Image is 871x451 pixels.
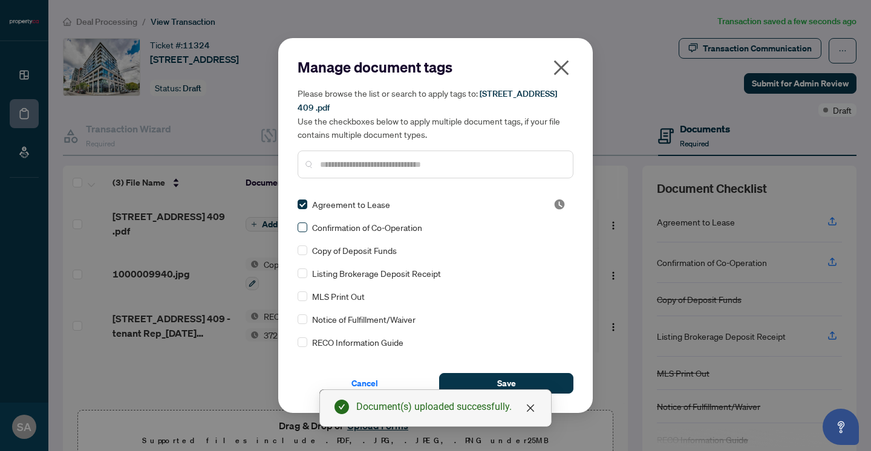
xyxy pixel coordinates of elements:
[351,374,378,393] span: Cancel
[298,86,573,141] h5: Please browse the list or search to apply tags to: Use the checkboxes below to apply multiple doc...
[298,57,573,77] h2: Manage document tags
[526,403,535,413] span: close
[356,400,537,414] div: Document(s) uploaded successfully.
[312,267,441,280] span: Listing Brokerage Deposit Receipt
[497,374,516,393] span: Save
[312,313,416,326] span: Notice of Fulfillment/Waiver
[312,336,403,349] span: RECO Information Guide
[312,198,390,211] span: Agreement to Lease
[553,198,566,210] span: Pending Review
[312,290,365,303] span: MLS Print Out
[553,198,566,210] img: status
[312,244,397,257] span: Copy of Deposit Funds
[298,373,432,394] button: Cancel
[524,401,537,415] a: Close
[552,58,571,77] span: close
[439,373,573,394] button: Save
[334,400,349,414] span: check-circle
[823,409,859,445] button: Open asap
[312,221,422,234] span: Confirmation of Co-Operation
